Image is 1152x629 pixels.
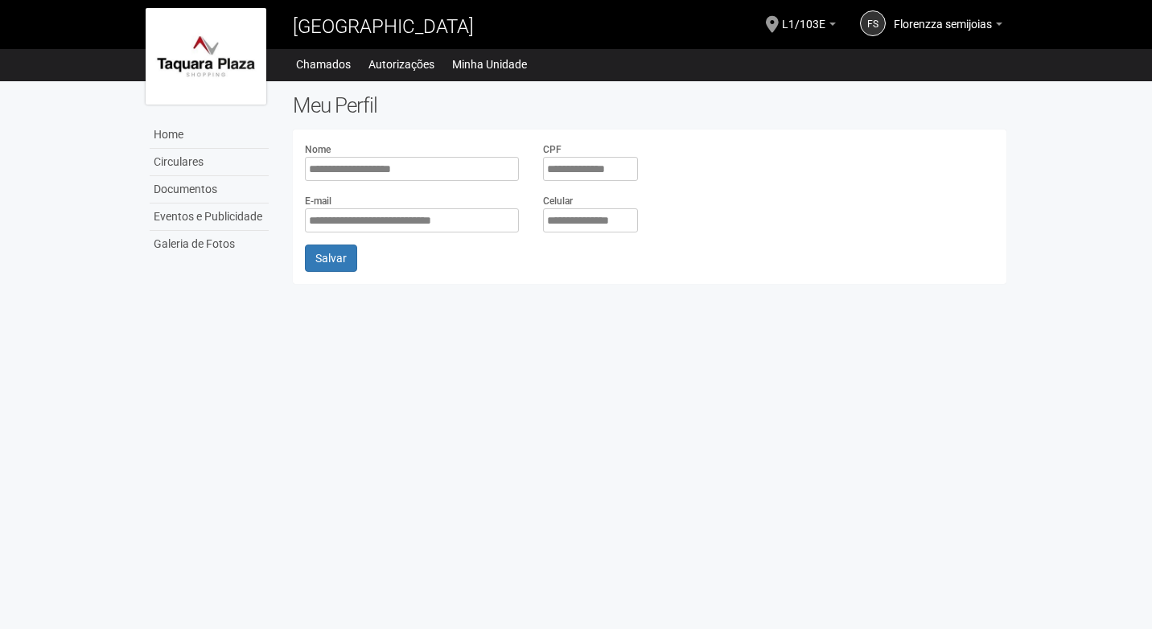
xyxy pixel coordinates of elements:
label: E-mail [305,194,331,208]
span: L1/103E [782,2,825,31]
a: Minha Unidade [452,53,527,76]
a: Galeria de Fotos [150,231,269,257]
span: Florenzza semijoias [894,2,992,31]
a: Fs [860,10,886,36]
a: Florenzza semijoias [894,20,1002,33]
label: Nome [305,142,331,157]
button: Salvar [305,245,357,272]
img: logo.jpg [146,8,266,105]
a: Documentos [150,176,269,203]
span: [GEOGRAPHIC_DATA] [293,15,474,38]
a: Eventos e Publicidade [150,203,269,231]
a: L1/103E [782,20,836,33]
label: Celular [543,194,573,208]
a: Circulares [150,149,269,176]
a: Autorizações [368,53,434,76]
label: CPF [543,142,562,157]
a: Chamados [296,53,351,76]
h2: Meu Perfil [293,93,1006,117]
a: Home [150,121,269,149]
